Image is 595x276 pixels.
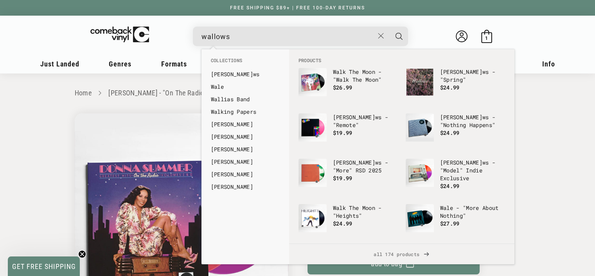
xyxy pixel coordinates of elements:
a: Wallows - "Spring" [PERSON_NAME]ws - "Spring" $24.99 [406,68,505,106]
span: $24.99 [440,84,460,91]
div: Search [193,27,408,46]
li: collections: Walter Miller [207,181,284,193]
a: Wale [211,83,280,91]
a: [PERSON_NAME] [211,120,280,128]
span: $24.99 [333,220,352,227]
span: $24.99 [440,182,460,190]
img: Wale - "More About Nothing" [406,204,434,232]
a: [PERSON_NAME] - "On The Radio - Greatest Hits Volumes I & II" [108,89,291,97]
li: collections: Walking Papers [207,106,284,118]
span: $19.99 [333,174,352,182]
a: Wallows - "More" RSD 2025 [PERSON_NAME]ws - "More" RSD 2025 $19.99 [298,159,398,196]
p: Wale - "More About Nothing" [440,204,505,220]
span: Formats [161,60,187,68]
li: collections: Wallows [207,68,284,81]
li: products: Wale - "More About Nothing" [402,200,509,246]
span: Info [542,60,555,68]
li: products: Wallows - "Nothing Happens" [402,109,509,155]
p: ws - "Model" Indie Exclusive [440,159,505,182]
p: ws - "More" RSD 2025 [333,159,398,174]
p: ws - "Nothing Happens" [440,113,505,129]
b: [PERSON_NAME] [440,159,482,166]
li: collections: Walter Horton [207,156,284,168]
b: [PERSON_NAME] [333,159,375,166]
img: Wallows - "Nothing Happens" [406,113,434,142]
img: Wallows - "Model" Indie Exclusive [406,159,434,187]
img: Wallows - "Spring" [406,68,434,96]
span: Just Landed [40,60,79,68]
div: GET FREE SHIPPINGClose teaser [8,256,80,276]
a: Wale - "More About Nothing" Wale - "More About Nothing" $27.99 [406,204,505,242]
li: collections: Wall Matthews [207,168,284,181]
li: collections: Wallias Band [207,93,284,106]
span: $27.99 [440,220,460,227]
a: Wallias Band [211,95,280,103]
b: [PERSON_NAME] [440,113,482,121]
li: collections: Walter Martin [207,143,284,156]
a: [PERSON_NAME] [211,158,280,166]
button: Close teaser [78,250,86,258]
a: Walk The Moon - "Walk The Moon" Walk The Moon - "Walk The Moon" $26.99 [298,68,398,106]
span: GET FREE SHIPPING [12,262,76,271]
img: Wallows - "More" RSD 2025 [298,159,327,187]
nav: breadcrumbs [75,88,521,99]
a: [PERSON_NAME] [211,183,280,191]
b: [PERSON_NAME] [440,68,482,75]
span: Genres [109,60,131,68]
li: products: Wallows - "Spring" [402,64,509,109]
img: Walk The Moon - "Heights" [298,204,327,232]
img: Walk The Moon - "Walk The Moon" [298,68,327,96]
a: Wallows - "Model" Indie Exclusive [PERSON_NAME]ws - "Model" Indie Exclusive $24.99 [406,159,505,196]
span: all 174 products [295,244,508,264]
span: $24.99 [440,129,460,136]
span: 1 [485,35,488,41]
a: Walk The Moon - "Heights" Walk The Moon - "Heights" $24.99 [298,204,398,242]
a: FREE SHIPPING $89+ | FREE 100-DAY RETURNS [222,5,373,11]
button: Close [374,27,388,45]
a: [PERSON_NAME]ws [211,70,280,78]
li: Collections [207,57,284,68]
p: Walk The Moon - "Heights" [333,204,398,220]
li: products: Wallows - "Remote" [295,109,402,155]
a: [PERSON_NAME] [211,145,280,153]
a: Home [75,89,92,97]
span: $19.99 [333,129,352,136]
img: Wallows - "Remote" [298,113,327,142]
div: Products [289,49,514,244]
b: [PERSON_NAME] [333,113,375,121]
li: products: Wallows - "More" RSD 2025 [295,155,402,200]
li: products: Walk The Moon - "Walk The Moon" [295,64,402,109]
a: all 174 products [289,244,514,264]
p: ws - "Spring" [440,68,505,84]
li: collections: Walter Strerath [207,131,284,143]
p: Walk The Moon - "Walk The Moon" [333,68,398,84]
li: products: Wallows - "Model" Indie Exclusive [402,155,509,200]
button: Search [389,27,409,46]
a: [PERSON_NAME] [211,170,280,178]
span: $26.99 [333,84,352,91]
b: [PERSON_NAME] [211,70,253,78]
input: When autocomplete results are available use up and down arrows to review and enter to select [201,29,374,45]
a: [PERSON_NAME] [211,133,280,141]
li: Products [295,57,509,64]
div: View All [289,244,514,264]
a: Wallows - "Nothing Happens" [PERSON_NAME]ws - "Nothing Happens" $24.99 [406,113,505,151]
a: Wallows - "Remote" [PERSON_NAME]ws - "Remote" $19.99 [298,113,398,151]
div: Collections [201,49,289,197]
p: ws - "Remote" [333,113,398,129]
li: products: Walk The Moon - "Heights" [295,200,402,246]
a: Walking Papers [211,108,280,116]
li: collections: Wale [207,81,284,93]
li: collections: Walter Hendl [207,118,284,131]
